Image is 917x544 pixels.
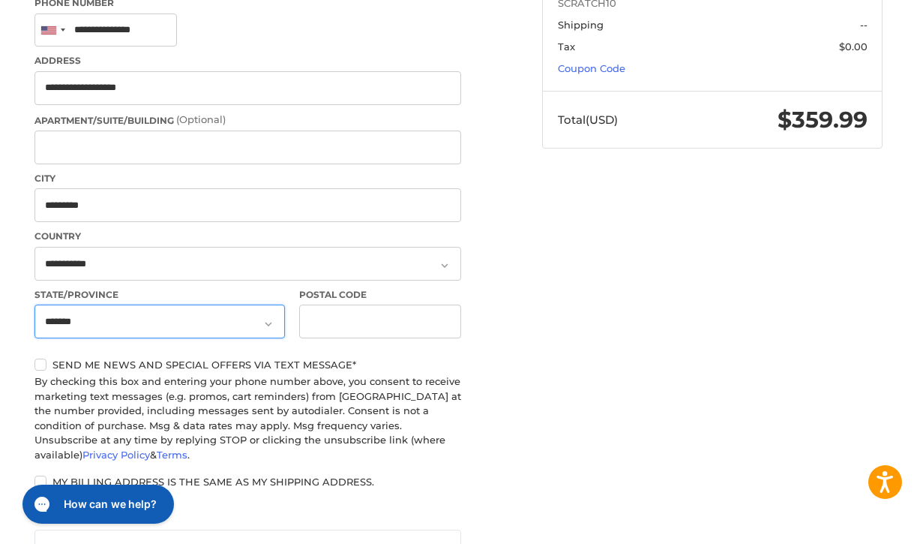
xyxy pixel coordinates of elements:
[558,62,625,74] a: Coupon Code
[34,359,461,371] label: Send me news and special offers via text message*
[839,41,868,53] span: $0.00
[793,503,917,544] iframe: Google Customer Reviews
[34,476,461,488] label: My billing address is the same as my shipping address.
[15,479,178,529] iframe: Gorgias live chat messenger
[860,19,868,31] span: --
[558,113,618,127] span: Total (USD)
[558,19,604,31] span: Shipping
[35,14,70,47] div: United States: +1
[34,374,461,462] div: By checking this box and entering your phone number above, you consent to receive marketing text ...
[34,113,461,128] label: Apartment/Suite/Building
[34,172,461,185] label: City
[176,113,226,125] small: (Optional)
[34,288,285,302] label: State/Province
[157,449,187,461] a: Terms
[82,449,150,461] a: Privacy Policy
[34,54,461,68] label: Address
[34,230,461,243] label: Country
[299,288,461,302] label: Postal Code
[558,41,575,53] span: Tax
[778,106,868,134] span: $359.99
